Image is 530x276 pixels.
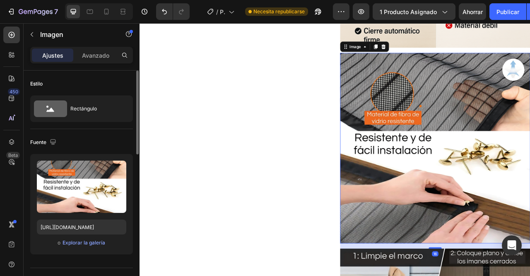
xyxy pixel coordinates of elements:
[140,23,530,276] iframe: Área de diseño
[502,235,522,255] div: Abrir Intercom Messenger
[380,8,437,15] font: 1 producto asignado
[373,3,455,20] button: 1 producto asignado
[40,30,63,39] font: Imagen
[30,81,43,87] font: Estilo
[253,8,305,15] font: Necesita republicarse
[3,3,62,20] button: 7
[216,8,218,15] font: /
[70,105,97,112] font: Rectángulo
[37,220,126,234] input: https://ejemplo.com/imagen.jpg
[8,152,18,158] font: Beta
[42,52,63,59] font: Ajustes
[156,3,190,20] div: Deshacer/Rehacer
[265,26,283,34] div: Image
[62,239,106,247] button: Explorar la galería
[54,7,58,16] font: 7
[459,3,486,20] button: Ahorrar
[10,89,18,95] font: 450
[63,239,105,246] font: Explorar la galería
[489,3,526,20] button: Publicar
[37,161,126,213] img: imagen de vista previa
[58,239,60,246] font: o
[40,29,111,39] p: Imagen
[463,8,483,15] font: Ahorrar
[82,52,109,59] font: Avanzado
[220,8,229,259] font: Página del producto - 14 de febrero, 14:12:16
[30,139,46,145] font: Fuente
[496,8,519,15] font: Publicar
